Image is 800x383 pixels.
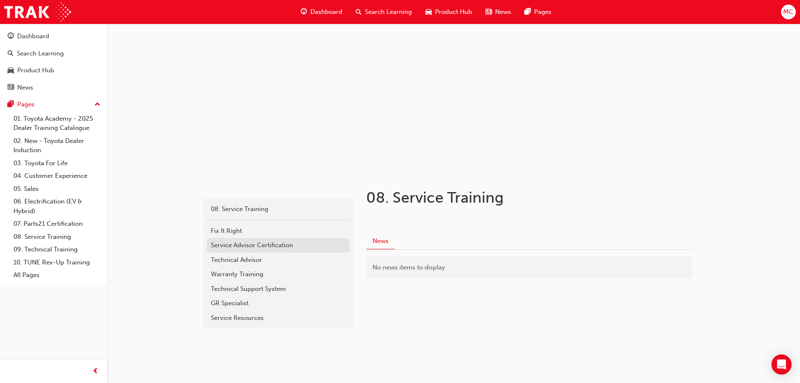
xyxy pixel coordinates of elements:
[485,7,492,17] span: news-icon
[207,224,349,238] a: Fix It Right
[3,29,104,44] a: Dashboard
[10,157,104,170] a: 03. Toyota For Life
[211,255,345,265] div: Technical Advisor
[17,100,34,109] div: Pages
[8,50,13,58] span: search-icon
[310,7,342,17] span: Dashboard
[10,195,104,217] a: 06. Electrification (EV & Hybrid)
[10,269,104,282] a: All Pages
[525,7,531,17] span: pages-icon
[4,3,71,21] img: Trak
[425,7,432,17] span: car-icon
[211,269,345,279] div: Warranty Training
[211,313,345,323] div: Service Resources
[356,7,362,17] span: search-icon
[366,256,692,279] div: No news items to display
[207,238,349,253] a: Service Advisor Certification
[8,101,14,108] span: pages-icon
[419,3,479,21] a: car-iconProduct Hub
[534,7,551,17] span: Pages
[771,354,792,375] div: Open Intercom Messenger
[211,284,345,294] div: Technical Support System
[366,188,642,207] h1: 08. Service Training
[17,32,49,41] div: Dashboard
[294,3,349,21] a: guage-iconDashboard
[211,298,345,308] div: GR Specialist
[10,112,104,135] a: 01. Toyota Academy - 2025 Dealer Training Catalogue
[3,97,104,112] button: Pages
[211,240,345,250] div: Service Advisor Certification
[10,182,104,195] a: 05. Sales
[349,3,419,21] a: search-iconSearch Learning
[8,84,14,92] span: news-icon
[3,27,104,97] button: DashboardSearch LearningProduct HubNews
[207,267,349,282] a: Warranty Training
[10,135,104,157] a: 02. New - Toyota Dealer Induction
[94,99,100,110] span: up-icon
[3,80,104,95] a: News
[3,46,104,61] a: Search Learning
[518,3,558,21] a: pages-iconPages
[366,233,395,250] button: News
[17,49,64,58] div: Search Learning
[10,243,104,256] a: 09. Technical Training
[301,7,307,17] span: guage-icon
[207,311,349,325] a: Service Resources
[495,7,511,17] span: News
[211,226,345,236] div: Fix It Right
[10,217,104,230] a: 07. Parts21 Certification
[10,230,104,243] a: 08. Service Training
[365,7,412,17] span: Search Learning
[17,83,33,92] div: News
[207,296,349,311] a: GR Specialist
[8,33,14,40] span: guage-icon
[781,5,796,19] button: MC
[211,204,345,214] div: 08. Service Training
[3,63,104,78] a: Product Hub
[479,3,518,21] a: news-iconNews
[207,202,349,217] a: 08. Service Training
[207,282,349,296] a: Technical Support System
[10,169,104,182] a: 04. Customer Experience
[92,366,99,377] span: prev-icon
[783,7,793,17] span: MC
[8,67,14,74] span: car-icon
[435,7,472,17] span: Product Hub
[207,253,349,267] a: Technical Advisor
[17,66,54,75] div: Product Hub
[10,256,104,269] a: 10. TUNE Rev-Up Training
